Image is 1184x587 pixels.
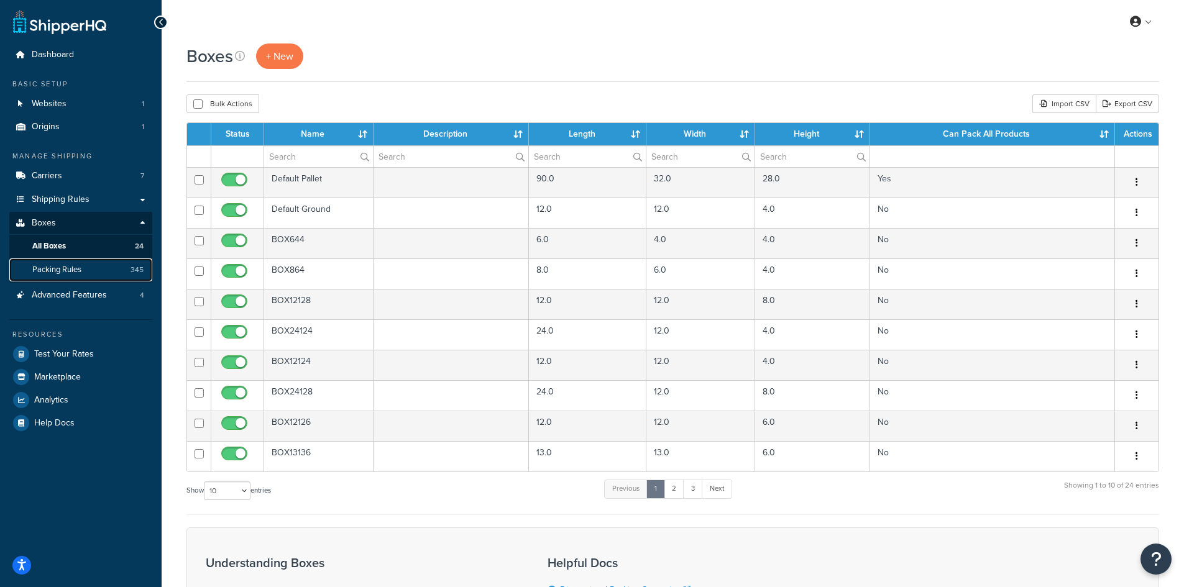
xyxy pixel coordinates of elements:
[34,372,81,383] span: Marketplace
[264,289,374,319] td: BOX12128
[9,188,152,211] a: Shipping Rules
[264,228,374,258] td: BOX644
[9,258,152,281] li: Packing Rules
[870,258,1115,289] td: No
[755,319,870,350] td: 4.0
[529,123,646,145] th: Length : activate to sort column ascending
[34,349,94,360] span: Test Your Rates
[529,319,646,350] td: 24.0
[34,395,68,406] span: Analytics
[755,441,870,471] td: 6.0
[664,480,684,498] a: 2
[870,123,1115,145] th: Can Pack All Products : activate to sort column ascending
[870,167,1115,198] td: Yes
[264,123,374,145] th: Name : activate to sort column ascending
[870,228,1115,258] td: No
[755,146,870,167] input: Search
[755,258,870,289] td: 4.0
[266,49,293,63] span: + New
[9,212,152,283] li: Boxes
[646,258,755,289] td: 6.0
[9,116,152,139] a: Origins 1
[646,380,755,411] td: 12.0
[870,350,1115,380] td: No
[529,350,646,380] td: 12.0
[755,411,870,441] td: 6.0
[9,343,152,365] a: Test Your Rates
[9,116,152,139] li: Origins
[1115,123,1159,145] th: Actions
[9,165,152,188] li: Carriers
[140,171,144,181] span: 7
[9,284,152,307] li: Advanced Features
[755,167,870,198] td: 28.0
[9,165,152,188] a: Carriers 7
[9,43,152,66] a: Dashboard
[9,412,152,434] a: Help Docs
[186,481,271,500] label: Show entries
[755,123,870,145] th: Height : activate to sort column ascending
[9,366,152,388] a: Marketplace
[755,350,870,380] td: 4.0
[870,441,1115,471] td: No
[9,258,152,281] a: Packing Rules 345
[32,99,67,109] span: Websites
[140,290,144,301] span: 4
[646,480,665,498] a: 1
[1140,544,1172,575] button: Open Resource Center
[9,212,152,235] a: Boxes
[256,43,303,69] a: + New
[186,44,233,68] h1: Boxes
[9,93,152,116] li: Websites
[32,194,89,205] span: Shipping Rules
[702,480,732,498] a: Next
[264,198,374,228] td: Default Ground
[646,441,755,471] td: 13.0
[34,418,75,429] span: Help Docs
[206,556,516,570] h3: Understanding Boxes
[646,146,754,167] input: Search
[9,151,152,162] div: Manage Shipping
[870,380,1115,411] td: No
[9,329,152,340] div: Resources
[529,228,646,258] td: 6.0
[646,350,755,380] td: 12.0
[32,122,60,132] span: Origins
[529,289,646,319] td: 12.0
[604,480,648,498] a: Previous
[32,241,66,252] span: All Boxes
[9,284,152,307] a: Advanced Features 4
[264,441,374,471] td: BOX13136
[13,9,106,34] a: ShipperHQ Home
[32,265,81,275] span: Packing Rules
[264,146,373,167] input: Search
[646,167,755,198] td: 32.0
[142,99,144,109] span: 1
[264,411,374,441] td: BOX12126
[755,289,870,319] td: 8.0
[211,123,264,145] th: Status
[529,258,646,289] td: 8.0
[9,235,152,258] a: All Boxes 24
[646,411,755,441] td: 12.0
[374,123,530,145] th: Description : activate to sort column ascending
[131,265,144,275] span: 345
[646,198,755,228] td: 12.0
[9,79,152,89] div: Basic Setup
[529,198,646,228] td: 12.0
[32,171,62,181] span: Carriers
[264,167,374,198] td: Default Pallet
[870,411,1115,441] td: No
[529,441,646,471] td: 13.0
[1096,94,1159,113] a: Export CSV
[529,380,646,411] td: 24.0
[870,319,1115,350] td: No
[9,389,152,411] a: Analytics
[646,289,755,319] td: 12.0
[529,411,646,441] td: 12.0
[870,198,1115,228] td: No
[1064,478,1159,505] div: Showing 1 to 10 of 24 entries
